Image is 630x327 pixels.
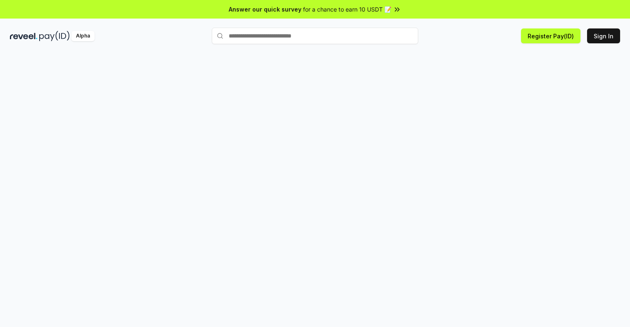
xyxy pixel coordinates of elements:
[587,28,620,43] button: Sign In
[71,31,95,41] div: Alpha
[39,31,70,41] img: pay_id
[521,28,580,43] button: Register Pay(ID)
[10,31,38,41] img: reveel_dark
[229,5,301,14] span: Answer our quick survey
[303,5,391,14] span: for a chance to earn 10 USDT 📝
